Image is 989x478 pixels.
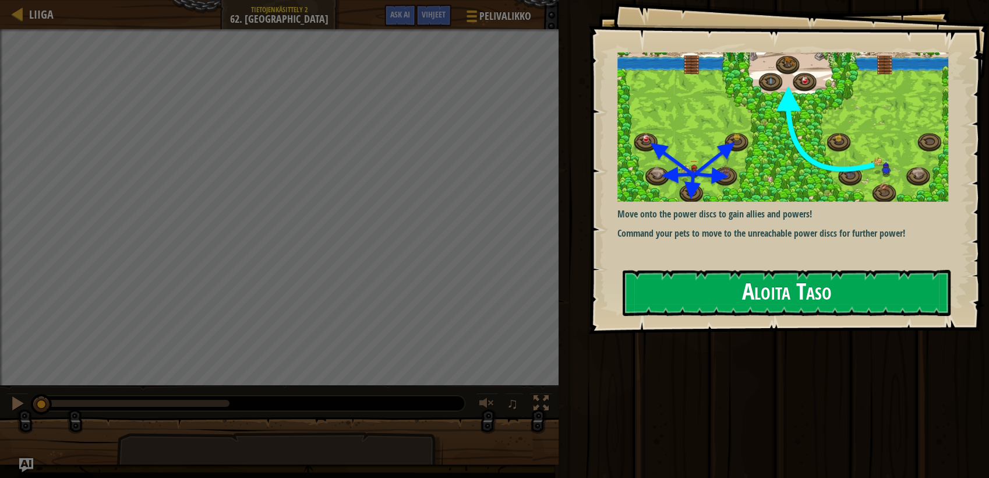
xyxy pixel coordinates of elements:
[617,227,958,240] p: Command your pets to move to the unreachable power discs for further power!
[623,270,951,316] button: Aloita Taso
[617,52,958,202] img: Power peak
[529,393,553,417] button: Toggle fullscreen
[457,5,538,32] button: Pelivalikko
[390,9,410,20] span: Ask AI
[475,393,499,417] button: Aänenvoimakkuus
[617,208,958,221] p: Move onto the power discs to gain allies and powers!
[29,6,54,22] span: Liiga
[19,458,33,472] button: Ask AI
[23,6,54,22] a: Liiga
[422,9,446,20] span: Vihjeet
[6,393,29,417] button: Ctrl + P: Pause
[479,9,531,24] span: Pelivalikko
[507,395,518,412] span: ♫
[384,5,416,26] button: Ask AI
[504,393,524,417] button: ♫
